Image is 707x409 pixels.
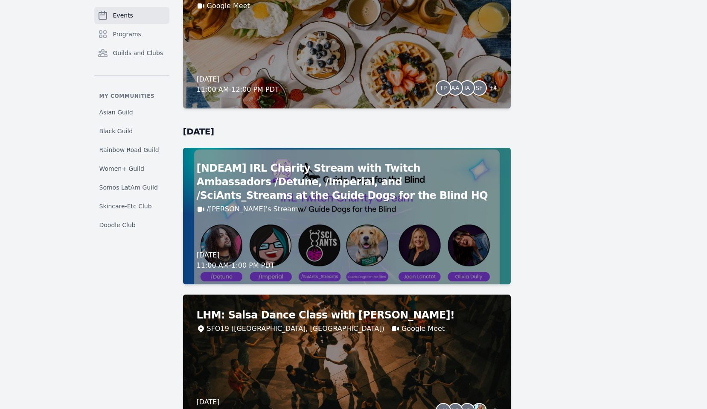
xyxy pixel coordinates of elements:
[113,11,133,20] span: Events
[402,324,445,334] a: Google Meet
[99,146,159,154] span: Rainbow Road Guild
[183,126,511,137] h2: [DATE]
[207,324,384,334] div: SFO19 ([GEOGRAPHIC_DATA], [GEOGRAPHIC_DATA])
[113,49,163,57] span: Guilds and Clubs
[99,202,152,210] span: Skincare-Etc Club
[94,142,169,158] a: Rainbow Road Guild
[475,85,483,91] span: SF
[94,93,169,99] p: My communities
[99,221,136,229] span: Doodle Club
[99,183,158,192] span: Somos LatAm Guild
[197,161,497,202] h2: [NDEAM] IRL Charity Stream with Twitch Ambassadors /Detune, /Imperial, and /SciAnts_Streams at th...
[113,30,141,38] span: Programs
[94,123,169,139] a: Black Guild
[94,44,169,61] a: Guilds and Clubs
[99,127,133,135] span: Black Guild
[94,217,169,233] a: Doodle Club
[94,7,169,24] a: Events
[197,308,497,322] h2: LHM: Salsa Dance Class with [PERSON_NAME]!
[94,105,169,120] a: Asian Guild
[439,85,447,91] span: TP
[99,164,144,173] span: Women+ Guild
[464,85,470,91] span: IA
[94,7,169,233] nav: Sidebar
[207,1,250,11] a: Google Meet
[94,180,169,195] a: Somos LatAm Guild
[207,204,298,214] a: /[PERSON_NAME]'s Stream
[197,250,275,271] div: [DATE] 11:00 AM - 1:00 PM PDT
[99,108,133,117] span: Asian Guild
[484,83,497,95] span: + 4
[94,161,169,176] a: Women+ Guild
[183,148,511,284] a: [NDEAM] IRL Charity Stream with Twitch Ambassadors /Detune, /Imperial, and /SciAnts_Streams at th...
[197,74,279,95] div: [DATE] 11:00 AM - 12:00 PM PDT
[94,26,169,43] a: Programs
[94,199,169,214] a: Skincare-Etc Club
[451,85,460,91] span: AA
